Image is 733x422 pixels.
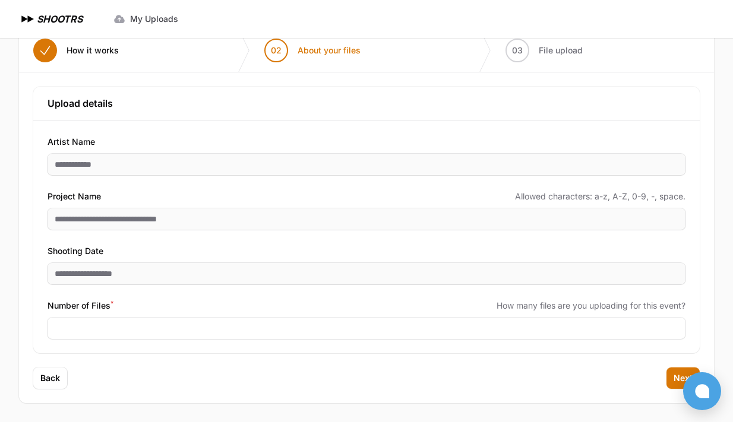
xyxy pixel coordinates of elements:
span: Shooting Date [48,244,103,258]
span: Allowed characters: a-z, A-Z, 0-9, -, space. [515,191,685,202]
span: How it works [67,45,119,56]
button: Open chat window [683,372,721,410]
span: Project Name [48,189,101,204]
span: 02 [271,45,282,56]
span: Next [674,372,693,384]
h1: SHOOTRS [37,12,83,26]
span: Back [40,372,60,384]
a: My Uploads [106,8,185,30]
span: Artist Name [48,135,95,149]
span: How many files are you uploading for this event? [497,300,685,312]
button: 03 File upload [491,29,597,72]
span: About your files [298,45,361,56]
button: Back [33,367,67,389]
span: 03 [512,45,523,56]
h3: Upload details [48,96,685,110]
img: SHOOTRS [19,12,37,26]
span: Number of Files [48,299,113,313]
a: SHOOTRS SHOOTRS [19,12,83,26]
span: My Uploads [130,13,178,25]
button: 02 About your files [250,29,375,72]
button: How it works [19,29,133,72]
span: File upload [539,45,583,56]
button: Next [666,367,700,389]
